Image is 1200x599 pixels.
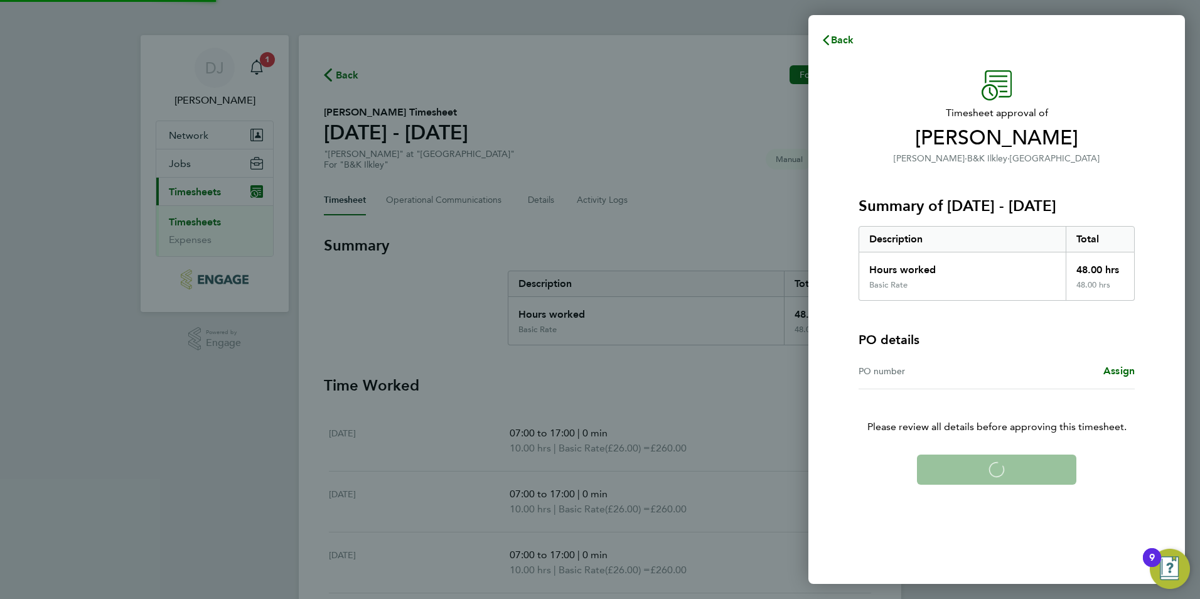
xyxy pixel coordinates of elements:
[967,153,1007,164] span: B&K Ilkley
[894,153,965,164] span: [PERSON_NAME]
[831,34,854,46] span: Back
[859,196,1135,216] h3: Summary of [DATE] - [DATE]
[859,331,919,348] h4: PO details
[1103,364,1135,379] a: Assign
[808,28,867,53] button: Back
[965,153,967,164] span: ·
[859,226,1135,301] div: Summary of 22 - 28 Sep 2025
[859,105,1135,121] span: Timesheet approval of
[859,364,997,379] div: PO number
[1066,227,1135,252] div: Total
[869,280,908,290] div: Basic Rate
[1066,280,1135,300] div: 48.00 hrs
[859,227,1066,252] div: Description
[1150,549,1190,589] button: Open Resource Center, 9 new notifications
[1103,365,1135,377] span: Assign
[859,252,1066,280] div: Hours worked
[859,126,1135,151] span: [PERSON_NAME]
[1010,153,1100,164] span: [GEOGRAPHIC_DATA]
[1066,252,1135,280] div: 48.00 hrs
[1007,153,1010,164] span: ·
[844,389,1150,434] p: Please review all details before approving this timesheet.
[1149,558,1155,574] div: 9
